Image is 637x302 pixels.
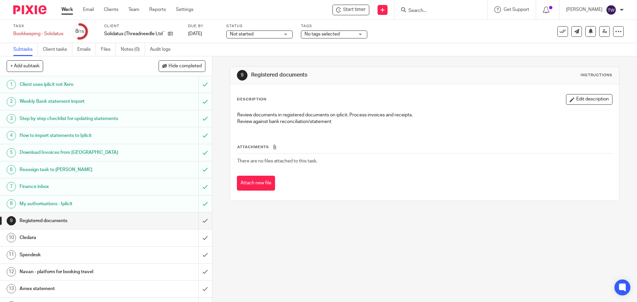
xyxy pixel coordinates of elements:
[566,94,612,105] button: Edit description
[7,148,16,157] div: 5
[20,96,134,106] h1: Weekly Bank statement import
[343,6,366,13] span: Start timer
[7,199,16,209] div: 8
[20,216,134,226] h1: Registered documents
[104,30,165,37] p: Solidatus (Threadneedle Ltd T/A)
[150,43,176,56] a: Audit logs
[606,5,616,15] img: svg%3E
[7,233,16,242] div: 10
[7,284,16,293] div: 13
[237,70,248,81] div: 9
[7,165,16,174] div: 6
[581,73,612,78] div: Instructions
[188,24,218,29] label: Due by
[149,6,166,13] a: Reports
[13,24,63,29] label: Task
[237,97,266,102] p: Description
[7,250,16,260] div: 11
[7,114,16,123] div: 3
[251,72,439,79] h1: Registered documents
[13,30,63,37] div: Bookkeeping - Solidatus
[188,31,202,36] span: [DATE]
[13,5,46,14] img: Pixie
[20,284,134,294] h1: Amex statement
[7,97,16,106] div: 2
[7,182,16,191] div: 7
[7,131,16,140] div: 4
[77,43,96,56] a: Emails
[121,43,145,56] a: Notes (0)
[230,32,253,36] span: Not started
[61,6,73,13] a: Work
[159,60,205,72] button: Hide completed
[43,43,72,56] a: Client tasks
[104,6,118,13] a: Clients
[332,5,369,15] div: Solidatus (Threadneedle Ltd T/A) - Bookkeeping - Solidatus
[104,24,180,29] label: Client
[13,43,38,56] a: Subtasks
[20,182,134,192] h1: Finance inbox
[237,159,317,163] span: There are no files attached to this task.
[20,267,134,277] h1: Navan - platform for booking travel
[237,176,275,191] button: Attach new file
[176,6,193,13] a: Settings
[7,60,43,72] button: + Add subtask
[20,148,134,157] h1: Download Invoices from [GEOGRAPHIC_DATA]
[7,80,16,89] div: 1
[226,24,293,29] label: Status
[7,267,16,276] div: 12
[7,216,16,225] div: 9
[20,114,134,124] h1: Step by step checklist for updating statements
[237,118,612,125] p: Review against bank reconciliation/statement
[237,112,612,118] p: Review documents in registered documents on iplicit. Process invoices and receipts.
[169,64,202,69] span: Hide completed
[101,43,116,56] a: Files
[20,165,134,175] h1: Reassign task to [PERSON_NAME]
[20,233,134,243] h1: Cledara
[20,80,134,90] h1: Client uses iplicit not Xero
[20,199,134,209] h1: My authorisations - Iplicit
[78,30,84,33] small: /15
[301,24,367,29] label: Tags
[20,250,134,260] h1: Spendesk
[566,6,602,13] p: [PERSON_NAME]
[504,7,529,12] span: Get Support
[305,32,340,36] span: No tags selected
[237,145,269,149] span: Attachments
[128,6,139,13] a: Team
[83,6,94,13] a: Email
[408,8,467,14] input: Search
[20,131,134,141] h1: How to import statements to Iplicit
[75,28,84,35] div: 8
